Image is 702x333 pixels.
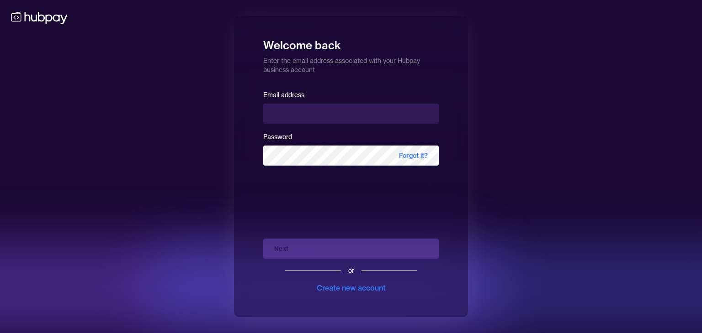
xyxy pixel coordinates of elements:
h1: Welcome back [263,32,439,52]
label: Email address [263,91,304,99]
div: or [348,266,354,275]
span: Forgot it? [388,146,439,166]
div: Create new account [317,282,386,293]
label: Password [263,133,292,141]
p: Enter the email address associated with your Hubpay business account [263,52,439,74]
